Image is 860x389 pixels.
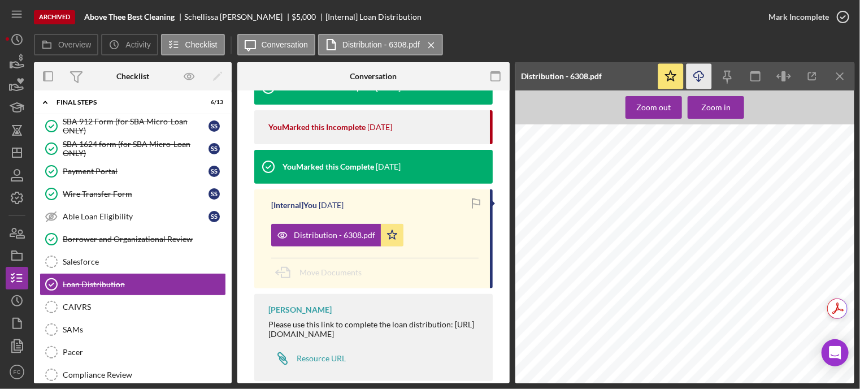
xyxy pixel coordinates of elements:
[63,370,225,379] div: Compliance Review
[367,123,392,132] time: 2025-09-26 21:54
[58,40,91,49] label: Overview
[695,276,705,282] span: Yes
[546,314,561,321] span: State
[63,189,209,198] div: Wire Transfer Form
[237,34,316,55] button: Conversation
[342,40,420,49] label: Distribution - 6308.pdf
[161,34,225,55] button: Checklist
[63,117,209,135] div: SBA 912 Form (for SBA Micro-Loan ONLY)
[768,6,829,28] div: Mark Incomplete
[271,258,373,287] button: Move Documents
[376,162,401,171] time: 2025-09-26 21:54
[757,6,854,28] button: Mark Incomplete
[546,181,803,188] span: You will not be able to make edits once you submit. Be sure to double check your answers prior to
[688,289,714,296] span: Step-Up?
[63,212,209,221] div: Able Loan Eligibility
[63,257,225,266] div: Salesforce
[787,296,794,302] span: No
[209,143,220,154] div: S S
[546,188,823,194] span: submitting. If you need to save your progress and continue at a later time, simply hit save at th...
[548,299,572,305] span: Business
[34,34,98,55] button: Overview
[40,205,226,228] a: Able Loan EligibilitySS
[715,276,723,282] span: No
[546,370,577,377] span: Borrower 1
[708,296,710,302] span: 
[688,269,739,275] span: Existing Borrower
[546,227,810,234] span: Remember, you can save your progress and come back later to submit. ONLY SUBMIT IF YOU ARE
[546,332,558,338] span: State
[779,296,781,302] span: 
[548,379,574,386] span: Schellissa
[63,167,209,176] div: Payment Portal
[268,320,481,338] div: Please use this link to complete the loan distribution: [URL][DOMAIN_NAME]
[271,224,403,247] button: Distribution - 6308.pdf
[34,10,75,24] div: Archived
[548,323,581,329] span: [US_STATE]
[209,211,220,222] div: S S
[40,341,226,364] a: Pacer
[546,195,698,201] span: the page. You can put in your email to receive an edit link.
[116,72,149,81] div: Checklist
[209,166,220,177] div: S S
[40,160,226,183] a: Payment PortalSS
[688,345,732,352] span: Business Name
[40,115,226,137] a: SBA 912 Form (for SBA Micro-Loan ONLY)SS
[318,34,443,55] button: Distribution - 6308.pdf
[688,296,690,302] span: 
[203,99,223,106] div: 6 / 13
[690,253,790,260] span: [EMAIL_ADDRESS][DOMAIN_NAME]
[268,305,332,314] div: [PERSON_NAME]
[40,296,226,318] a: CAIVRS
[271,201,317,210] div: [Internal] You
[63,235,225,244] div: Borrower and Organizational Review
[6,361,28,383] button: FC
[688,276,690,282] span: 
[63,140,209,158] div: SBA 1624 form (for SBA Micro-Loan ONLY)
[14,369,21,375] text: FC
[319,201,344,210] time: 2025-09-26 21:54
[84,12,175,21] b: Above Thee Best Cleaning
[63,348,225,357] div: Pacer
[688,96,744,119] button: Zoom in
[294,231,375,240] div: Distribution - 6308.pdf
[695,296,705,302] span: Yes
[297,354,346,363] div: Resource URL
[40,228,226,250] a: Borrower and Organizational Review
[40,250,226,273] a: Salesforce
[101,34,158,55] button: Activity
[325,12,422,21] div: [Internal] Loan Distribution
[40,183,226,205] a: Wire Transfer FormSS
[690,355,773,361] span: Above Thee Best Cleaning LLC
[268,123,366,132] div: You Marked this Incomplete
[63,302,225,312] div: CAIVRS
[688,244,735,250] span: Counselor Email
[548,218,610,224] span: [DATE] Box - Upcoming
[209,188,220,200] div: S S
[548,253,596,260] span: [PERSON_NAME]
[521,72,602,81] div: Distribution - 6308.pdf
[546,244,575,250] span: Counselor
[546,168,606,179] span: Distribution
[766,296,776,302] span: Yes
[759,296,761,302] span: 
[268,347,346,370] a: Resource URL
[350,72,397,81] div: Conversation
[40,273,226,296] a: Loan Distribution
[715,296,723,302] span: No
[701,96,731,119] div: Zoom in
[185,40,218,49] label: Checklist
[40,318,226,341] a: SAMs
[546,209,674,215] span: Which upcoming box are you submitting for?
[292,12,316,21] div: $5,000
[40,137,226,160] a: SBA 1624 form (for SBA Micro-Loan ONLY)SS
[57,99,195,106] div: Final Steps
[822,339,849,366] div: Open Intercom Messenger
[63,325,225,334] div: SAMs
[63,280,225,289] div: Loan Distribution
[40,364,226,386] a: Compliance Review
[637,96,671,119] div: Zoom out
[299,267,362,277] span: Move Documents
[705,379,754,386] span: [PERSON_NAME]
[125,40,150,49] label: Activity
